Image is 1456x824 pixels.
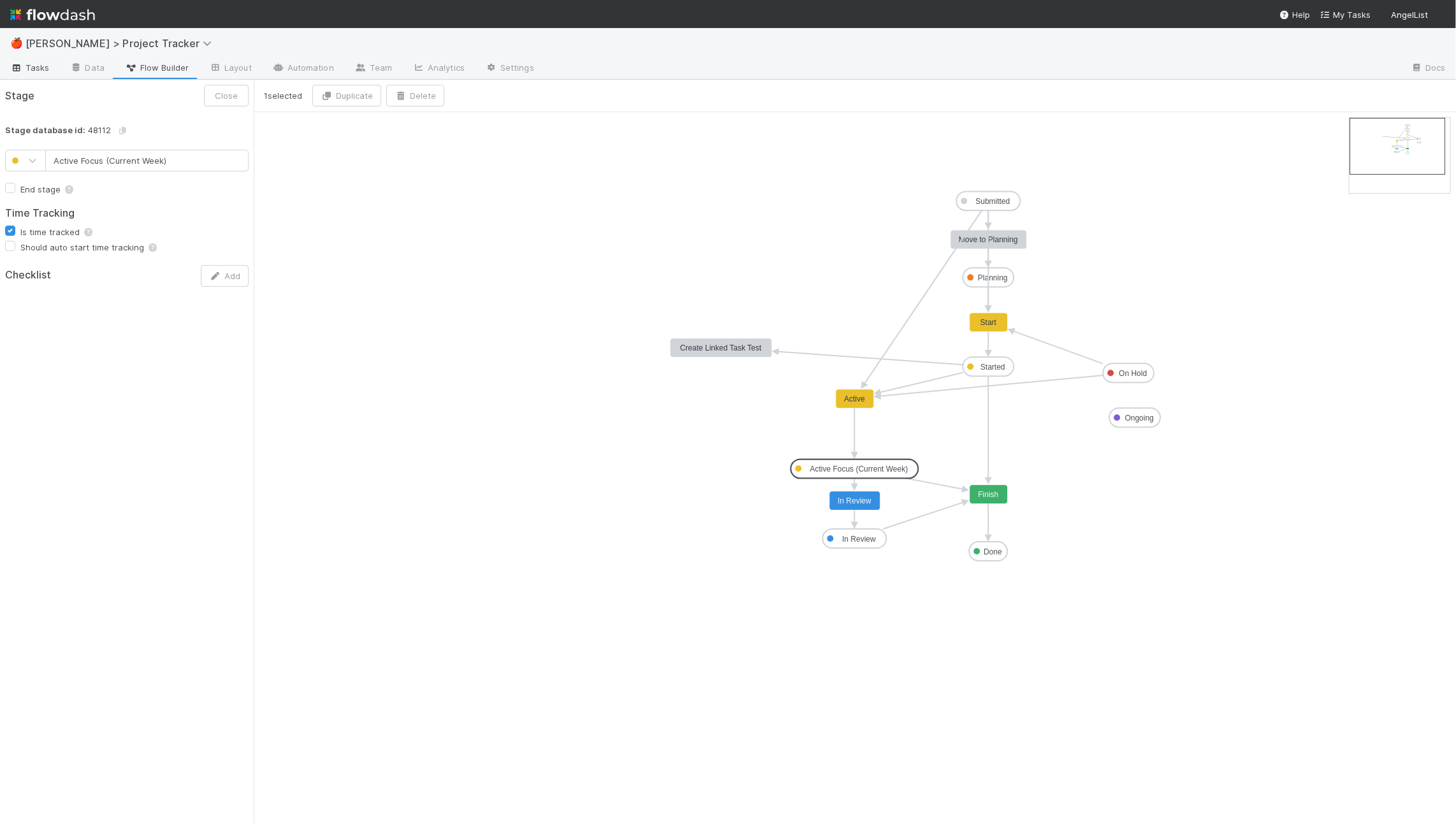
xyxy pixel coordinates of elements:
[980,319,997,328] text: Start
[810,465,908,474] text: Active Focus (Current Week)
[843,535,877,544] text: In Review
[5,207,249,219] h2: Time Tracking
[60,59,115,79] a: Data
[386,85,444,106] button: Delete
[1320,10,1371,20] span: My Tasks
[5,269,117,281] h2: Checklist
[125,61,189,74] span: Flow Builder
[264,89,302,102] span: 1 selected
[312,85,381,106] button: Duplicate
[201,265,249,287] button: Add
[262,59,344,79] a: Automation
[959,236,1019,245] text: Move to Planning
[845,395,866,404] text: Active
[1391,10,1428,20] span: AngelList
[1125,414,1154,423] text: Ongoing
[25,37,218,50] span: [PERSON_NAME] > Project Tracker
[838,497,872,506] text: In Review
[976,198,1010,206] text: Submitted
[680,344,762,353] text: Create Linked Task Test
[1119,370,1147,379] text: On Hold
[1320,8,1371,21] a: My Tasks
[5,88,34,104] span: Stage
[475,59,544,79] a: Settings
[1433,9,1446,22] img: avatar_8e0a024e-b700-4f9f-aecf-6f1e79dccd3c.png
[115,59,199,79] a: Flow Builder
[344,59,402,79] a: Team
[979,491,999,500] text: Finish
[981,363,1006,372] text: Started
[984,548,1003,557] text: Done
[979,274,1008,283] text: Planning
[204,85,249,106] button: Close
[5,125,135,135] span: 48112
[402,59,475,79] a: Analytics
[10,4,95,25] img: logo-inverted-e16ddd16eac7371096b0.svg
[1401,59,1456,79] a: Docs
[10,38,23,48] span: 🍎
[20,224,95,240] label: Is time tracked
[5,125,85,135] span: Stage database id:
[20,240,159,255] label: Should auto start time tracking
[1279,8,1310,21] div: Help
[199,59,262,79] a: Layout
[10,61,50,74] span: Tasks
[20,182,76,197] label: End stage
